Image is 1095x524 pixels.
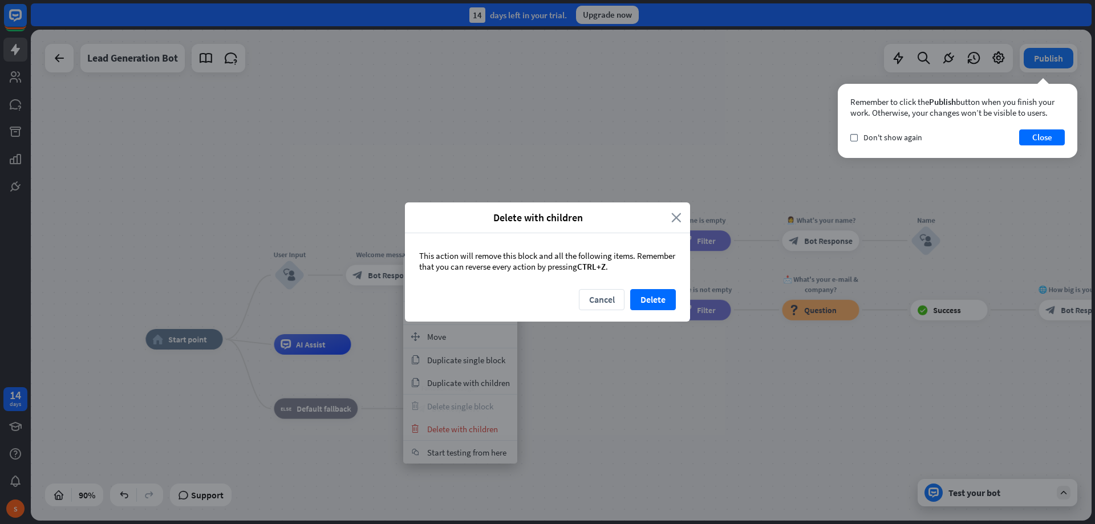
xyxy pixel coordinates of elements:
[929,96,956,107] span: Publish
[1019,129,1065,145] button: Close
[850,96,1065,118] div: Remember to click the button when you finish your work. Otherwise, your changes won’t be visible ...
[863,132,922,143] span: Don't show again
[413,211,663,224] span: Delete with children
[671,211,682,224] i: close
[9,5,43,39] button: Open LiveChat chat widget
[405,233,690,289] div: This action will remove this block and all the following items. Remember that you can reverse eve...
[577,261,606,272] span: CTRL+Z
[579,289,624,310] button: Cancel
[630,289,676,310] button: Delete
